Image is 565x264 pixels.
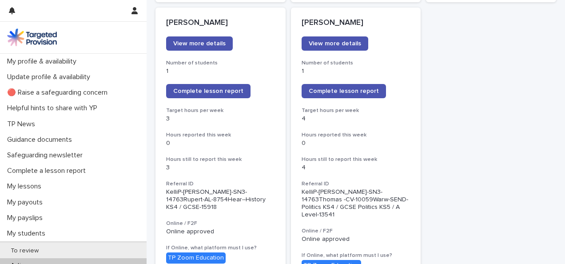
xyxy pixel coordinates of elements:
[302,132,410,139] h3: Hours reported this week
[173,88,243,94] span: Complete lesson report
[173,40,226,47] span: View more details
[302,140,410,147] p: 0
[309,88,379,94] span: Complete lesson report
[302,18,410,28] p: [PERSON_NAME]
[166,164,275,172] p: 3
[166,60,275,67] h3: Number of students
[4,214,50,222] p: My payslips
[166,84,251,98] a: Complete lesson report
[309,40,361,47] span: View more details
[4,73,97,81] p: Update profile & availability
[302,228,410,235] h3: Online / F2F
[166,188,275,211] p: KelliP-[PERSON_NAME]-SN3-14763Rupert-AL-8754Hear--History KS4 / GCSE-15918
[4,104,104,112] p: Helpful hints to share with YP
[166,180,275,188] h3: Referral ID
[4,182,48,191] p: My lessons
[4,198,50,207] p: My payouts
[302,236,410,243] p: Online approved
[166,18,275,28] p: [PERSON_NAME]
[302,164,410,172] p: 4
[302,107,410,114] h3: Target hours per week
[302,84,386,98] a: Complete lesson report
[166,36,233,51] a: View more details
[166,156,275,163] h3: Hours still to report this week
[302,36,368,51] a: View more details
[166,115,275,123] p: 3
[4,167,93,175] p: Complete a lesson report
[302,188,410,218] p: KelliP-[PERSON_NAME]-SN3-14763Thomas -CV-10059Warw-SEND-Politics KS4 / GCSE Politics KS5 / A Leve...
[302,115,410,123] p: 4
[166,252,226,264] div: TP Zoom Education
[166,244,275,252] h3: If Online, what platform must I use?
[7,28,57,46] img: M5nRWzHhSzIhMunXDL62
[166,228,275,236] p: Online approved
[4,247,46,255] p: To review
[166,140,275,147] p: 0
[4,151,90,160] p: Safeguarding newsletter
[166,107,275,114] h3: Target hours per week
[4,88,115,97] p: 🔴 Raise a safeguarding concern
[302,60,410,67] h3: Number of students
[166,220,275,227] h3: Online / F2F
[4,57,84,66] p: My profile & availability
[302,68,410,75] p: 1
[4,120,42,128] p: TP News
[166,132,275,139] h3: Hours reported this week
[166,68,275,75] p: 1
[302,156,410,163] h3: Hours still to report this week
[4,136,79,144] p: Guidance documents
[4,229,52,238] p: My students
[302,180,410,188] h3: Referral ID
[302,252,410,259] h3: If Online, what platform must I use?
